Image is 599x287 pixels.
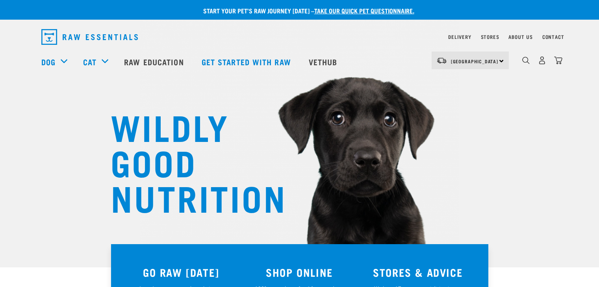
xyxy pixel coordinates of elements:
[301,46,347,77] a: Vethub
[542,35,564,38] a: Contact
[451,60,499,63] span: [GEOGRAPHIC_DATA]
[522,57,530,64] img: home-icon-1@2x.png
[363,266,473,278] h3: STORES & ADVICE
[35,26,564,48] nav: dropdown navigation
[508,35,532,38] a: About Us
[538,56,546,64] img: user.png
[448,35,471,38] a: Delivery
[41,56,56,68] a: Dog
[245,266,354,278] h3: SHOP ONLINE
[436,57,447,64] img: van-moving.png
[41,29,138,45] img: Raw Essentials Logo
[83,56,96,68] a: Cat
[481,35,499,38] a: Stores
[314,9,414,12] a: take our quick pet questionnaire.
[111,108,268,214] h1: WILDLY GOOD NUTRITION
[127,266,236,278] h3: GO RAW [DATE]
[194,46,301,77] a: Get started with Raw
[116,46,193,77] a: Raw Education
[554,56,562,64] img: home-icon@2x.png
